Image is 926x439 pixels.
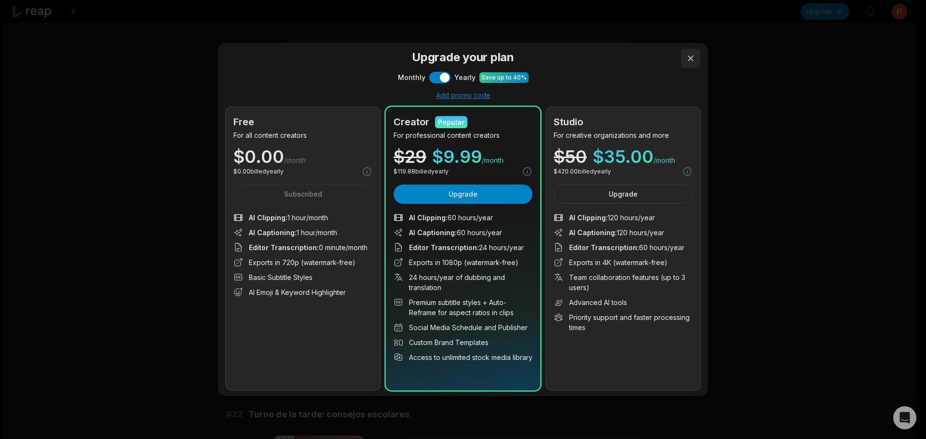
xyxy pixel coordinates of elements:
li: Access to unlimited stock media library [394,352,532,362]
span: AI Captioning : [409,228,457,237]
span: Yearly [454,72,476,82]
li: Exports in 720p (watermark-free) [233,257,372,267]
li: Exports in 1080p (watermark-free) [394,257,532,267]
span: AI Captioning : [569,228,617,237]
p: For all content creators [233,130,372,140]
span: 60 hours/year [409,213,493,223]
li: Social Media Schedule and Publisher [394,322,532,333]
span: 0 minute/month [249,242,368,253]
span: 1 hour/month [249,213,328,223]
div: $ 29 [394,148,426,165]
span: /month [654,156,675,165]
li: AI Emoji & Keyword Highlighter [233,287,372,297]
span: Editor Transcription : [569,243,639,252]
li: 24 hours/year of dubbing and translation [394,272,532,293]
span: AI Clipping : [409,213,448,222]
li: Team collaboration features (up to 3 users) [554,272,693,293]
p: $ 420.00 billed yearly [554,167,611,176]
h3: Upgrade your plan [226,49,700,66]
li: Custom Brand Templates [394,337,532,347]
h2: Free [233,115,254,129]
span: 24 hours/year [409,242,524,253]
span: Editor Transcription : [249,243,319,252]
span: $ 35.00 [593,148,654,165]
p: For professional content creators [394,130,532,140]
div: $ 50 [554,148,587,165]
span: /month [482,156,504,165]
div: Save up to 40% [481,73,527,82]
span: AI Captioning : [249,228,297,237]
div: Open Intercom Messenger [893,406,916,429]
span: 120 hours/year [569,213,655,223]
button: Upgrade [554,185,693,204]
span: $ 9.99 [432,148,482,165]
span: 60 hours/year [569,242,684,253]
p: For creative organizations and more [554,130,693,140]
span: 60 hours/year [409,227,502,238]
span: AI Clipping : [569,213,608,222]
span: $ 0.00 [233,148,284,165]
span: /month [284,156,306,165]
div: Add promo code [226,91,700,100]
p: $ 119.88 billed yearly [394,167,449,176]
li: Premium subtitle styles + Auto-Reframe for aspect ratios in clips [394,297,532,318]
span: Editor Transcription : [409,243,479,252]
h2: Studio [554,115,583,129]
li: Basic Subtitle Styles [233,272,372,282]
span: 1 hour/month [249,227,337,238]
span: 120 hours/year [569,227,664,238]
button: Upgrade [394,185,532,204]
span: Monthly [398,72,425,82]
p: $ 0.00 billed yearly [233,167,284,176]
li: Exports in 4K (watermark-free) [554,257,693,267]
li: Advanced AI tools [554,297,693,307]
div: Popular [438,117,464,127]
li: Priority support and faster processing times [554,312,693,333]
span: AI Clipping : [249,213,287,222]
h2: Creator [394,115,429,129]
